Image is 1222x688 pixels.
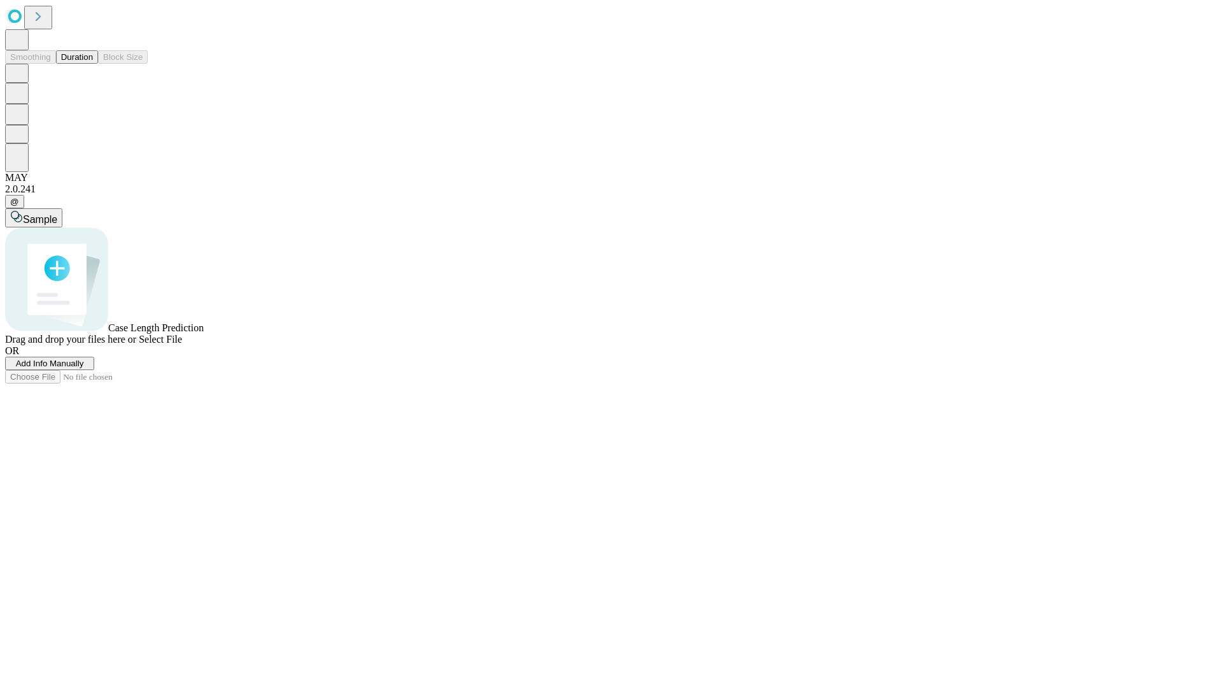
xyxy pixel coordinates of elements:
[108,322,204,333] span: Case Length Prediction
[10,197,19,206] span: @
[139,334,182,345] span: Select File
[98,50,148,64] button: Block Size
[5,357,94,370] button: Add Info Manually
[56,50,98,64] button: Duration
[5,208,62,227] button: Sample
[23,214,57,225] span: Sample
[5,172,1217,183] div: MAY
[5,183,1217,195] div: 2.0.241
[16,359,84,368] span: Add Info Manually
[5,50,56,64] button: Smoothing
[5,345,19,356] span: OR
[5,195,24,208] button: @
[5,334,136,345] span: Drag and drop your files here or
